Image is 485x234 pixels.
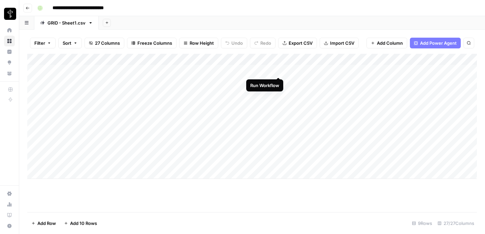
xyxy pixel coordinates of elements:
button: Filter [30,38,56,48]
button: Redo [250,38,276,48]
a: Insights [4,46,15,57]
button: Add Row [27,218,60,229]
span: Redo [260,40,271,46]
div: 9 Rows [409,218,435,229]
a: Your Data [4,68,15,79]
button: Add 10 Rows [60,218,101,229]
button: Undo [221,38,247,48]
span: Undo [231,40,243,46]
span: Add Column [377,40,403,46]
a: Opportunities [4,57,15,68]
button: Add Column [366,38,407,48]
span: Export CSV [289,40,313,46]
a: Home [4,25,15,36]
button: Workspace: LP Production Workloads [4,5,15,22]
span: Add 10 Rows [70,220,97,227]
button: 27 Columns [85,38,124,48]
a: Learning Hub [4,210,15,221]
img: LP Production Workloads Logo [4,8,16,20]
div: Run Workflow [250,82,279,89]
span: Freeze Columns [137,40,172,46]
a: Browse [4,36,15,46]
a: Settings [4,188,15,199]
button: Freeze Columns [127,38,176,48]
span: Sort [63,40,71,46]
span: Filter [34,40,45,46]
span: Add Row [37,220,56,227]
button: Import CSV [320,38,359,48]
a: GRID - Sheet1.csv [34,16,99,30]
button: Export CSV [278,38,317,48]
button: Add Power Agent [410,38,461,48]
button: Row Height [179,38,218,48]
span: Add Power Agent [420,40,457,46]
div: GRID - Sheet1.csv [47,19,86,26]
div: 27/27 Columns [435,218,477,229]
span: Row Height [190,40,214,46]
span: Import CSV [330,40,354,46]
span: 27 Columns [95,40,120,46]
button: Sort [58,38,82,48]
button: Help + Support [4,221,15,231]
a: Usage [4,199,15,210]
